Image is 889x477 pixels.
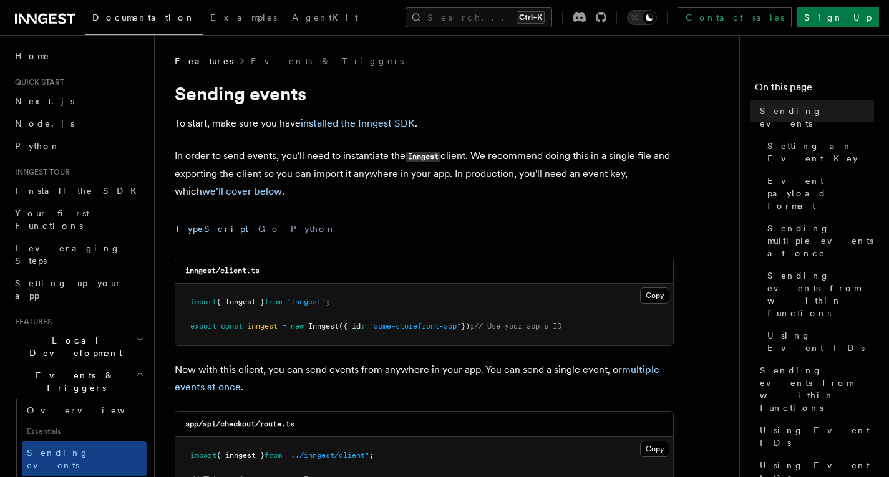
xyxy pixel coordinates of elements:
[10,364,147,399] button: Events & Triggers
[762,324,874,359] a: Using Event IDs
[210,12,277,22] span: Examples
[15,141,61,151] span: Python
[10,90,147,112] a: Next.js
[15,96,74,106] span: Next.js
[27,448,89,470] span: Sending events
[175,55,233,67] span: Features
[10,272,147,307] a: Setting up your app
[767,140,874,165] span: Setting an Event Key
[175,364,659,393] a: multiple events at once
[767,175,874,212] span: Event payload format
[755,419,874,454] a: Using Event IDs
[10,135,147,157] a: Python
[15,243,120,266] span: Leveraging Steps
[22,422,147,441] span: Essentials
[760,424,874,449] span: Using Event IDs
[175,115,674,132] p: To start, make sure you have .
[461,322,474,330] span: });
[517,11,545,24] kbd: Ctrl+K
[216,297,265,306] span: { Inngest }
[762,217,874,264] a: Sending multiple events at once
[284,4,366,34] a: AgentKit
[10,180,147,202] a: Install the SDK
[640,287,669,304] button: Copy
[190,451,216,460] span: import
[10,112,147,135] a: Node.js
[216,451,265,460] span: { inngest }
[301,117,415,129] a: installed the Inngest SDK
[10,317,52,327] span: Features
[175,215,248,243] button: TypeScript
[755,359,874,419] a: Sending events from within functions
[15,278,122,301] span: Setting up your app
[265,297,282,306] span: from
[10,369,136,394] span: Events & Triggers
[762,170,874,217] a: Event payload format
[15,118,74,128] span: Node.js
[247,322,278,330] span: inngest
[291,322,304,330] span: new
[10,45,147,67] a: Home
[22,441,147,476] a: Sending events
[10,237,147,272] a: Leveraging Steps
[85,4,203,35] a: Documentation
[755,80,874,100] h4: On this page
[361,322,365,330] span: :
[27,405,155,415] span: Overview
[92,12,195,22] span: Documentation
[326,297,330,306] span: ;
[15,50,50,62] span: Home
[640,441,669,457] button: Copy
[10,334,136,359] span: Local Development
[251,55,404,67] a: Events & Triggers
[291,215,336,243] button: Python
[10,77,64,87] span: Quick start
[762,135,874,170] a: Setting an Event Key
[406,7,552,27] button: Search...Ctrl+K
[760,105,874,130] span: Sending events
[308,322,339,330] span: Inngest
[185,420,294,428] code: app/api/checkout/route.ts
[202,185,282,197] a: we'll cover below
[369,451,374,460] span: ;
[286,451,369,460] span: "../inngest/client"
[15,208,89,231] span: Your first Functions
[678,7,792,27] a: Contact sales
[767,222,874,259] span: Sending multiple events at once
[339,322,361,330] span: ({ id
[10,329,147,364] button: Local Development
[286,297,326,306] span: "inngest"
[258,215,281,243] button: Go
[762,264,874,324] a: Sending events from within functions
[292,12,358,22] span: AgentKit
[15,186,144,196] span: Install the SDK
[755,100,874,135] a: Sending events
[10,202,147,237] a: Your first Functions
[175,82,674,105] h1: Sending events
[190,322,216,330] span: export
[767,269,874,319] span: Sending events from within functions
[474,322,561,330] span: // Use your app's ID
[175,361,674,396] p: Now with this client, you can send events from anywhere in your app. You can send a single event,...
[406,152,440,162] code: Inngest
[203,4,284,34] a: Examples
[22,399,147,422] a: Overview
[627,10,657,25] button: Toggle dark mode
[265,451,282,460] span: from
[767,329,874,354] span: Using Event IDs
[185,266,260,275] code: inngest/client.ts
[282,322,286,330] span: =
[175,147,674,200] p: In order to send events, you'll need to instantiate the client. We recommend doing this in a sing...
[760,364,874,414] span: Sending events from within functions
[797,7,879,27] a: Sign Up
[190,297,216,306] span: import
[10,167,70,177] span: Inngest tour
[221,322,243,330] span: const
[369,322,461,330] span: "acme-storefront-app"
